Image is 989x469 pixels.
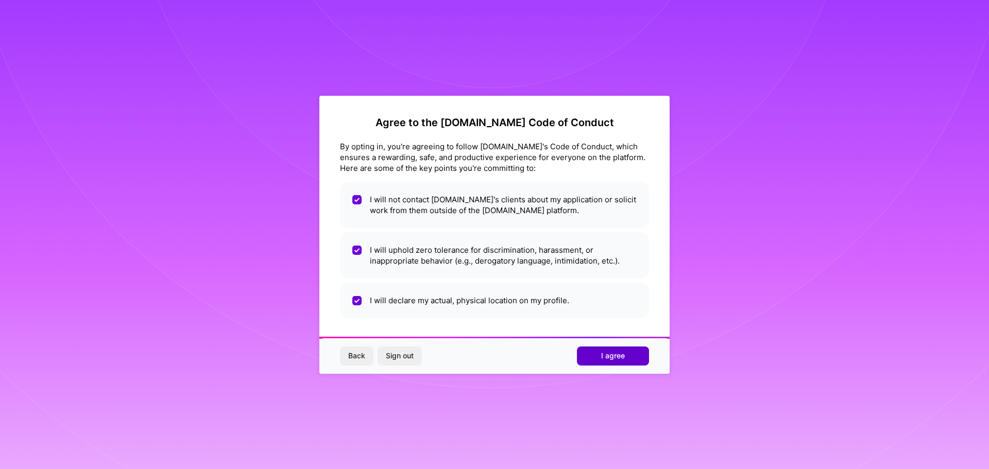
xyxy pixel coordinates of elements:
span: I agree [601,351,625,361]
h2: Agree to the [DOMAIN_NAME] Code of Conduct [340,116,649,129]
span: Back [348,351,365,361]
li: I will declare my actual, physical location on my profile. [340,283,649,318]
li: I will not contact [DOMAIN_NAME]'s clients about my application or solicit work from them outside... [340,182,649,228]
span: Sign out [386,351,414,361]
div: By opting in, you're agreeing to follow [DOMAIN_NAME]'s Code of Conduct, which ensures a rewardin... [340,141,649,173]
button: Sign out [378,346,422,365]
li: I will uphold zero tolerance for discrimination, harassment, or inappropriate behavior (e.g., der... [340,232,649,279]
button: I agree [577,346,649,365]
button: Back [340,346,373,365]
